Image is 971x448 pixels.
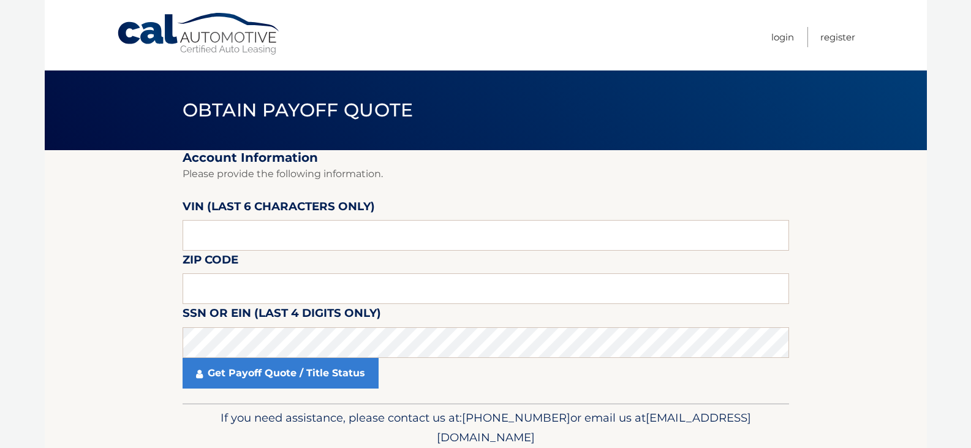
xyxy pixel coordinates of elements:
span: Obtain Payoff Quote [183,99,414,121]
p: Please provide the following information. [183,165,789,183]
label: Zip Code [183,251,238,273]
p: If you need assistance, please contact us at: or email us at [191,408,781,447]
a: Login [771,27,794,47]
a: Get Payoff Quote / Title Status [183,358,379,389]
h2: Account Information [183,150,789,165]
a: Register [820,27,855,47]
label: VIN (last 6 characters only) [183,197,375,220]
label: SSN or EIN (last 4 digits only) [183,304,381,327]
span: [PHONE_NUMBER] [462,411,570,425]
a: Cal Automotive [116,12,282,56]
